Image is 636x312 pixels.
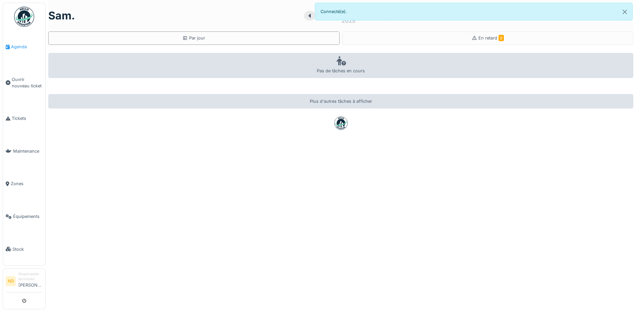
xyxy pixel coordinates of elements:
span: Équipements [13,213,43,220]
span: Zones [11,180,43,187]
a: Zones [3,167,45,200]
a: Maintenance [3,135,45,168]
a: Équipements [3,200,45,233]
img: Badge_color-CXgf-gQk.svg [14,7,34,27]
span: Tickets [12,115,43,122]
div: 2025 [342,17,355,25]
div: Par jour [182,35,205,41]
a: Stock [3,233,45,265]
span: Maintenance [13,148,43,154]
div: Responsable technicien [18,271,43,282]
div: Connecté(e). [315,3,633,20]
a: Tickets [3,102,45,135]
a: Ouvrir nouveau ticket [3,63,45,102]
span: Stock [12,246,43,252]
span: Ouvrir nouveau ticket [12,76,43,89]
a: Agenda [3,30,45,63]
img: badge-BVDL4wpA.svg [334,116,348,130]
div: Plus d'autres tâches à afficher [48,94,633,108]
span: Agenda [11,44,43,50]
button: Close [617,3,632,21]
h1: sam. [48,9,75,22]
div: Pas de tâches en cours [48,53,633,78]
a: ND Responsable technicien[PERSON_NAME] [6,271,43,293]
span: 0 [499,35,504,41]
li: ND [6,276,16,286]
li: [PERSON_NAME] [18,271,43,291]
span: En retard [478,35,504,41]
